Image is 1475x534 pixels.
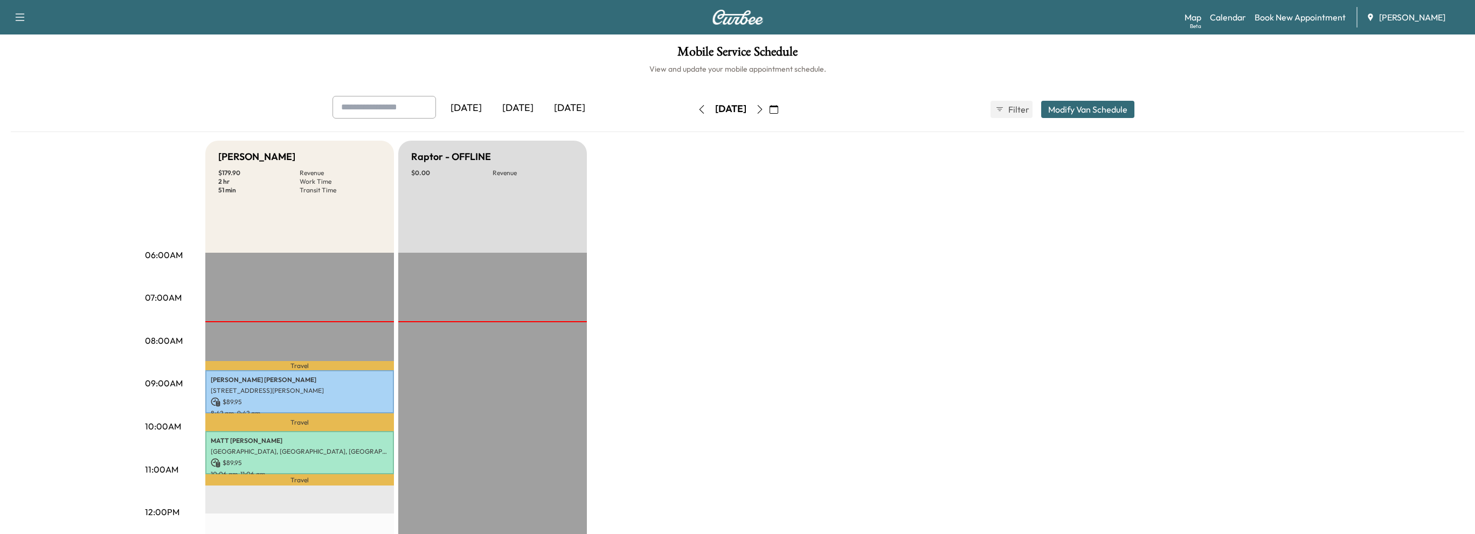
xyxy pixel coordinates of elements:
[211,386,389,395] p: [STREET_ADDRESS][PERSON_NAME]
[411,149,491,164] h5: Raptor - OFFLINE
[211,376,389,384] p: [PERSON_NAME] [PERSON_NAME]
[544,96,595,121] div: [DATE]
[1255,11,1346,24] a: Book New Appointment
[712,10,764,25] img: Curbee Logo
[1190,22,1201,30] div: Beta
[145,505,179,518] p: 12:00PM
[211,409,389,418] p: 8:42 am - 9:42 am
[1041,101,1134,118] button: Modify Van Schedule
[715,102,746,116] div: [DATE]
[205,413,394,431] p: Travel
[145,248,183,261] p: 06:00AM
[145,377,183,390] p: 09:00AM
[145,334,183,347] p: 08:00AM
[218,169,300,177] p: $ 179.90
[211,397,389,407] p: $ 89.95
[145,420,181,433] p: 10:00AM
[1185,11,1201,24] a: MapBeta
[218,177,300,186] p: 2 hr
[145,291,182,304] p: 07:00AM
[211,436,389,445] p: MATT [PERSON_NAME]
[411,169,493,177] p: $ 0.00
[493,169,574,177] p: Revenue
[145,463,178,476] p: 11:00AM
[492,96,544,121] div: [DATE]
[218,149,295,164] h5: [PERSON_NAME]
[211,447,389,456] p: [GEOGRAPHIC_DATA], [GEOGRAPHIC_DATA], [GEOGRAPHIC_DATA]
[211,458,389,468] p: $ 89.95
[300,177,381,186] p: Work Time
[205,474,394,485] p: Travel
[218,186,300,195] p: 51 min
[1210,11,1246,24] a: Calendar
[211,470,389,478] p: 10:06 am - 11:06 am
[991,101,1033,118] button: Filter
[1379,11,1445,24] span: [PERSON_NAME]
[205,361,394,370] p: Travel
[11,45,1464,64] h1: Mobile Service Schedule
[300,169,381,177] p: Revenue
[1008,103,1028,116] span: Filter
[440,96,492,121] div: [DATE]
[300,186,381,195] p: Transit Time
[11,64,1464,74] h6: View and update your mobile appointment schedule.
